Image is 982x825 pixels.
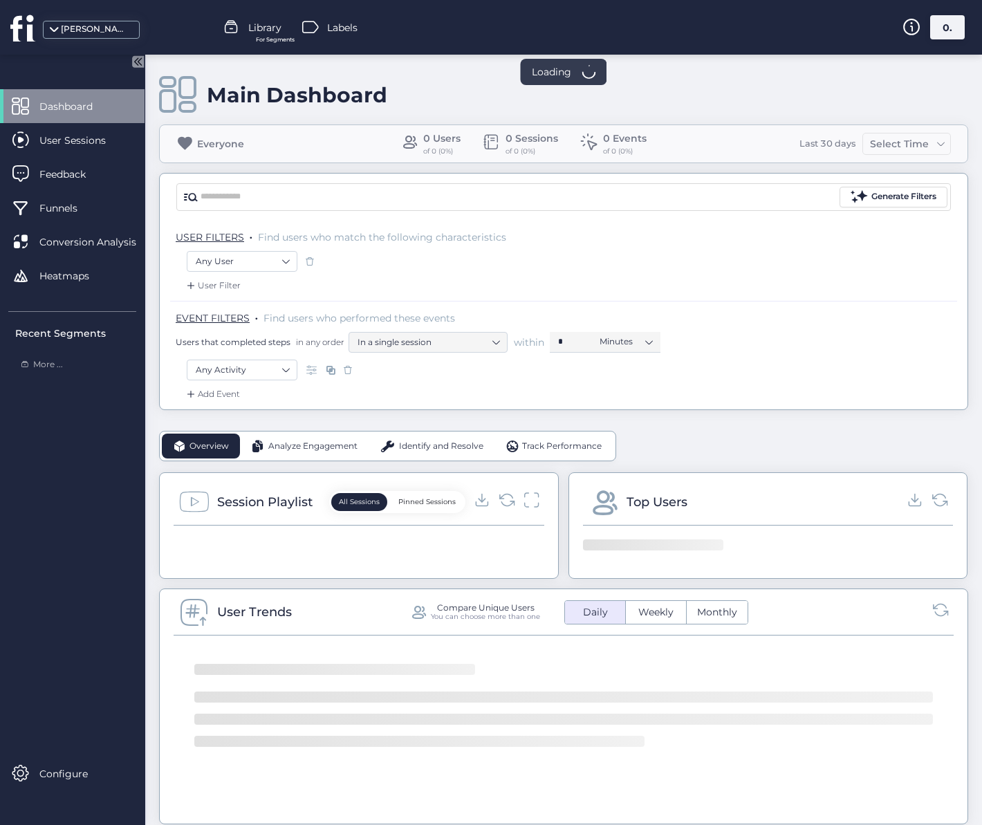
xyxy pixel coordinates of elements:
span: Daily [575,605,616,620]
div: Add Event [184,387,240,401]
div: 0. [930,15,965,39]
span: in any order [293,336,344,348]
span: Find users who performed these events [263,312,455,324]
span: Users that completed steps [176,336,290,348]
div: [PERSON_NAME][DOMAIN_NAME] [61,23,130,36]
span: USER FILTERS [176,231,244,243]
span: Heatmaps [39,268,110,284]
span: EVENT FILTERS [176,312,250,324]
span: Analyze Engagement [268,440,358,453]
span: Labels [327,20,358,35]
nz-select-item: Minutes [600,331,652,352]
span: Funnels [39,201,98,216]
nz-select-item: Any Activity [196,360,288,380]
div: Compare Unique Users [437,603,535,612]
span: User Sessions [39,133,127,148]
div: You can choose more than one [431,612,540,621]
nz-select-item: Any User [196,251,288,272]
div: User Trends [217,602,292,622]
div: Generate Filters [871,190,936,203]
span: Weekly [630,605,682,620]
div: User Filter [184,279,241,293]
div: Main Dashboard [207,82,387,108]
span: Identify and Resolve [399,440,483,453]
button: Weekly [626,601,686,624]
div: Session Playlist [217,492,313,512]
div: Top Users [627,492,687,512]
span: Track Performance [522,440,602,453]
button: All Sessions [331,493,387,511]
span: More ... [33,358,63,371]
button: Pinned Sessions [391,493,463,511]
span: Dashboard [39,99,113,114]
span: For Segments [256,35,295,44]
span: Loading [532,64,571,80]
span: Monthly [689,605,745,620]
span: within [514,335,544,349]
span: Feedback [39,167,106,182]
span: Configure [39,766,109,781]
div: Recent Segments [15,326,136,341]
span: Find users who match the following characteristics [258,231,506,243]
button: Monthly [687,601,748,624]
span: . [255,309,258,323]
span: Library [248,20,281,35]
button: Generate Filters [840,187,947,207]
button: Daily [565,601,625,624]
nz-select-item: In a single session [358,332,499,353]
span: Conversion Analysis [39,234,157,250]
span: Overview [189,440,229,453]
span: . [250,228,252,242]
